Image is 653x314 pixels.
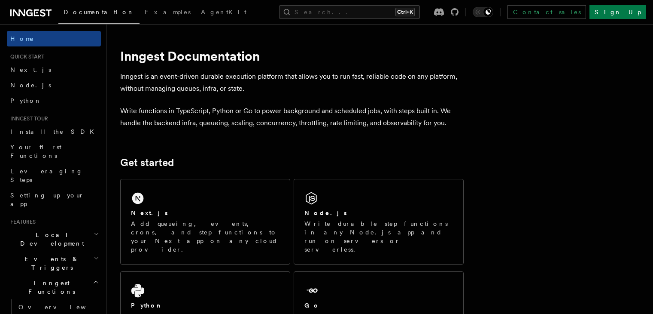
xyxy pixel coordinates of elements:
[7,77,101,93] a: Node.js
[7,219,36,225] span: Features
[120,157,174,169] a: Get started
[7,53,44,60] span: Quick start
[7,275,101,299] button: Inngest Functions
[7,124,101,139] a: Install the SDK
[304,301,320,310] h2: Go
[10,82,51,89] span: Node.js
[507,5,586,19] a: Contact sales
[7,31,101,46] a: Home
[7,188,101,212] a: Setting up your app
[140,3,196,23] a: Examples
[7,139,101,163] a: Your first Functions
[64,9,134,15] span: Documentation
[279,5,420,19] button: Search...Ctrl+K
[10,192,84,207] span: Setting up your app
[7,251,101,275] button: Events & Triggers
[145,9,191,15] span: Examples
[120,179,290,265] a: Next.jsAdd queueing, events, crons, and step functions to your Next app on any cloud provider.
[304,219,453,254] p: Write durable step functions in any Node.js app and run on servers or serverless.
[10,144,61,159] span: Your first Functions
[201,9,246,15] span: AgentKit
[18,304,107,311] span: Overview
[7,163,101,188] a: Leveraging Steps
[7,62,101,77] a: Next.js
[58,3,140,24] a: Documentation
[120,105,464,129] p: Write functions in TypeScript, Python or Go to power background and scheduled jobs, with steps bu...
[10,168,83,183] span: Leveraging Steps
[131,219,279,254] p: Add queueing, events, crons, and step functions to your Next app on any cloud provider.
[589,5,646,19] a: Sign Up
[10,34,34,43] span: Home
[294,179,464,265] a: Node.jsWrite durable step functions in any Node.js app and run on servers or serverless.
[120,71,464,95] p: Inngest is an event-driven durable execution platform that allows you to run fast, reliable code ...
[196,3,252,23] a: AgentKit
[10,128,99,135] span: Install the SDK
[304,209,347,217] h2: Node.js
[10,66,51,73] span: Next.js
[7,231,94,248] span: Local Development
[7,279,93,296] span: Inngest Functions
[10,97,42,104] span: Python
[131,209,168,217] h2: Next.js
[7,227,101,251] button: Local Development
[7,115,48,122] span: Inngest tour
[120,48,464,64] h1: Inngest Documentation
[473,7,493,17] button: Toggle dark mode
[7,255,94,272] span: Events & Triggers
[395,8,415,16] kbd: Ctrl+K
[131,301,163,310] h2: Python
[7,93,101,108] a: Python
